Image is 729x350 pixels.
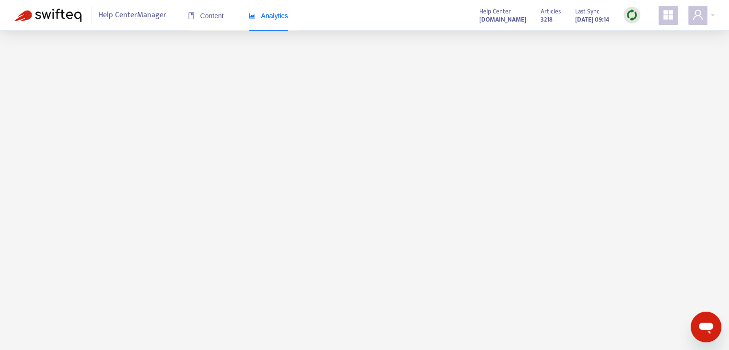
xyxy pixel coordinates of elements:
[692,9,704,21] span: user
[691,312,721,342] iframe: Botón para iniciar la ventana de mensajería
[541,6,561,17] span: Articles
[249,12,288,20] span: Analytics
[662,9,674,21] span: appstore
[14,9,81,22] img: Swifteq
[188,12,195,19] span: book
[575,6,600,17] span: Last Sync
[479,14,526,25] a: [DOMAIN_NAME]
[98,6,166,24] span: Help Center Manager
[479,6,511,17] span: Help Center
[541,14,553,25] strong: 3218
[188,12,224,20] span: Content
[575,14,609,25] strong: [DATE] 09:14
[249,12,255,19] span: area-chart
[626,9,638,21] img: sync.dc5367851b00ba804db3.png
